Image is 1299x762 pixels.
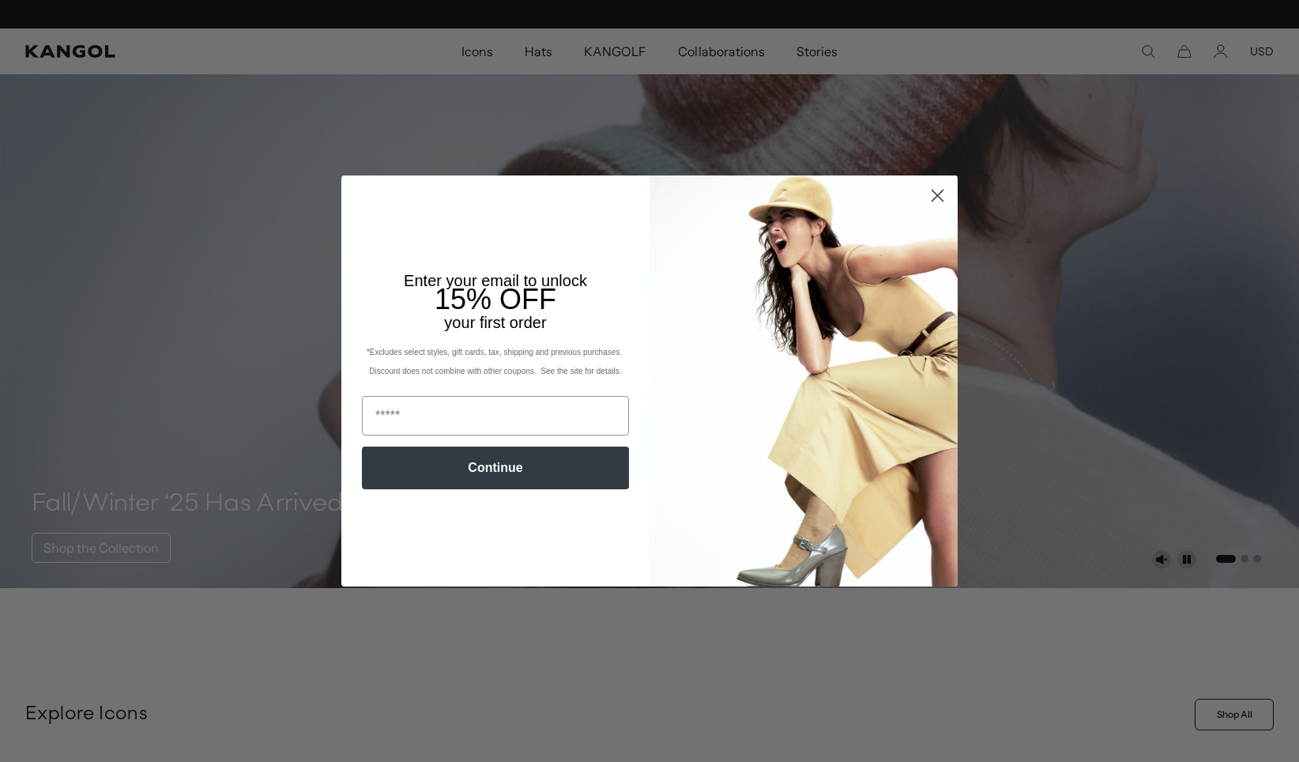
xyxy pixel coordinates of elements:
span: *Excludes select styles, gift cards, tax, shipping and previous purchases. Discount does not comb... [367,348,624,375]
span: your first order [444,314,546,331]
span: 15% OFF [435,283,556,315]
button: Continue [362,447,629,489]
button: Close dialog [924,182,951,209]
img: 93be19ad-e773-4382-80b9-c9d740c9197f.jpeg [649,175,958,587]
span: Enter your email to unlock [404,272,587,289]
input: Email [362,396,629,436]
